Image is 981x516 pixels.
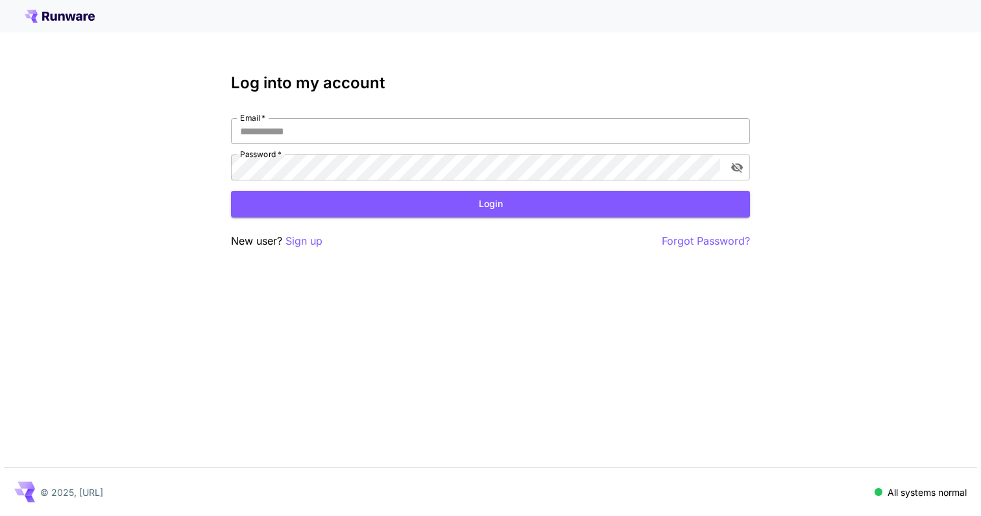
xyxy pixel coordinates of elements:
[40,485,103,499] p: © 2025, [URL]
[285,233,322,249] button: Sign up
[240,112,265,123] label: Email
[231,74,750,92] h3: Log into my account
[888,485,967,499] p: All systems normal
[231,191,750,217] button: Login
[662,233,750,249] button: Forgot Password?
[240,149,282,160] label: Password
[231,233,322,249] p: New user?
[725,156,749,179] button: toggle password visibility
